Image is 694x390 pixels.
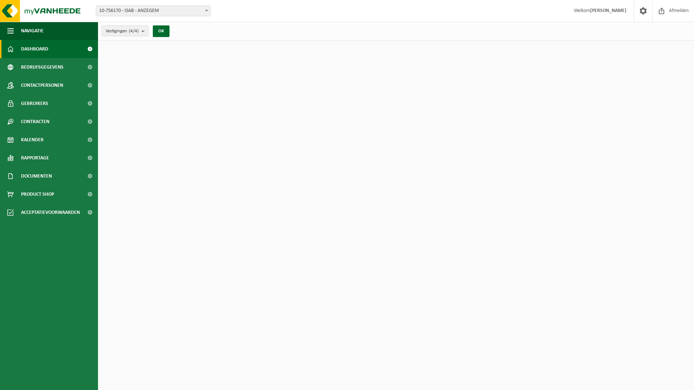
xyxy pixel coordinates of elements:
[21,167,52,185] span: Documenten
[153,25,170,37] button: OK
[21,131,44,149] span: Kalender
[21,76,63,94] span: Contactpersonen
[21,203,80,222] span: Acceptatievoorwaarden
[129,29,139,33] count: (4/4)
[21,22,44,40] span: Navigatie
[590,8,626,13] strong: [PERSON_NAME]
[106,26,139,37] span: Vestigingen
[21,113,49,131] span: Contracten
[21,40,48,58] span: Dashboard
[21,58,64,76] span: Bedrijfsgegevens
[96,5,211,16] span: 10-756170 - ISAB - ANZEGEM
[21,149,49,167] span: Rapportage
[102,25,148,36] button: Vestigingen(4/4)
[21,185,54,203] span: Product Shop
[21,94,48,113] span: Gebruikers
[96,6,210,16] span: 10-756170 - ISAB - ANZEGEM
